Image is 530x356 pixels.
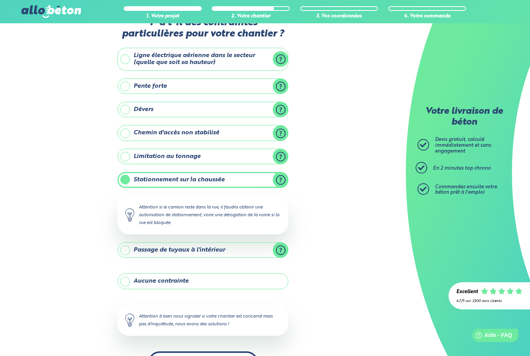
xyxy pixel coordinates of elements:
[118,305,288,336] div: Attention à bien nous signaler si votre chantier est concerné mais pas d'inquiétude, nous avons d...
[118,102,288,117] label: Dévers
[118,149,288,164] label: Limitation au tonnage
[118,273,288,289] label: Aucune contrainte
[118,172,288,188] label: Stationnement sur la chaussée
[118,242,288,258] label: Passage de tuyaux à l'intérieur
[461,326,521,347] iframe: Help widget launcher
[388,14,466,19] div: 4. Votre commande
[118,17,288,40] label: Y-a t-il des contraintes particulières pour votre chantier ?
[212,14,289,19] div: 2. Votre chantier
[21,5,81,18] img: allobéton
[118,196,288,234] div: Attention si le camion reste dans la rue, il faudra obtenir une autorisation de stationnement, vo...
[118,48,288,71] label: Ligne électrique aérienne dans le secteur (quelle que soit sa hauteur)
[118,125,288,141] label: Chemin d'accès non stabilisé
[118,78,288,94] label: Pente forte
[300,14,378,19] div: 3. Vos coordonnées
[124,14,201,19] div: 1. Votre projet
